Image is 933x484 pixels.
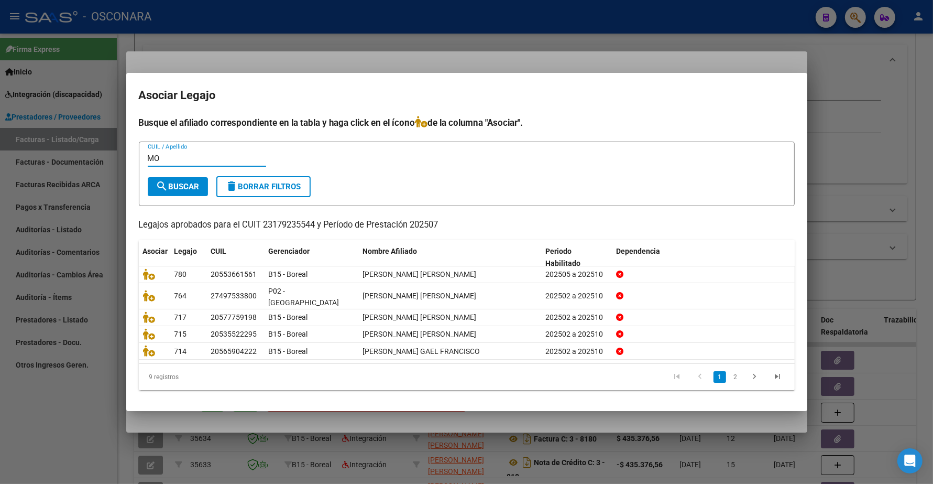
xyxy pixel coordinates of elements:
[363,270,477,278] span: ARACENA ZARATE CIRO BENJAMIN
[363,313,477,321] span: CHAVERO IBAÑEZ SALVADOR IGNACIO
[211,328,257,340] div: 20535522295
[226,180,238,192] mat-icon: delete
[712,368,728,386] li: page 1
[363,292,477,300] span: RODRIGUEZ LUDMILA MAILEN GUADALUPE
[174,247,197,255] span: Legajo
[211,268,257,281] div: 20553661561
[545,247,580,267] span: Periodo Habilitado
[729,371,742,383] a: 2
[612,240,795,275] datatable-header-cell: Dependencia
[545,290,608,302] div: 202502 a 202510
[143,247,168,255] span: Asociar
[139,219,795,232] p: Legajos aprobados para el CUIT 23179235544 y Período de Prestación 202507
[545,346,608,358] div: 202502 a 202510
[211,346,257,358] div: 20565904222
[714,371,726,383] a: 1
[139,240,170,275] datatable-header-cell: Asociar
[170,240,207,275] datatable-header-cell: Legajo
[363,247,418,255] span: Nombre Afiliado
[156,180,169,192] mat-icon: search
[359,240,542,275] datatable-header-cell: Nombre Afiliado
[269,287,339,307] span: P02 - [GEOGRAPHIC_DATA]
[211,290,257,302] div: 27497533800
[139,364,268,390] div: 9 registros
[616,247,660,255] span: Dependencia
[545,311,608,324] div: 202502 a 202510
[768,371,788,383] a: go to last page
[269,330,308,338] span: B15 - Boreal
[207,240,265,275] datatable-header-cell: CUIL
[897,448,923,474] div: Open Intercom Messenger
[216,176,311,197] button: Borrar Filtros
[226,182,301,191] span: Borrar Filtros
[667,371,687,383] a: go to first page
[690,371,710,383] a: go to previous page
[174,270,187,278] span: 780
[745,371,765,383] a: go to next page
[545,268,608,281] div: 202505 a 202510
[174,330,187,338] span: 715
[174,313,187,321] span: 717
[265,240,359,275] datatable-header-cell: Gerenciador
[363,347,480,356] span: OROSCO AGUILERA GAEL FRANCISCO
[211,247,227,255] span: CUIL
[269,347,308,356] span: B15 - Boreal
[139,85,795,105] h2: Asociar Legajo
[211,311,257,324] div: 20577759198
[269,247,310,255] span: Gerenciador
[174,347,187,356] span: 714
[545,328,608,340] div: 202502 a 202510
[148,177,208,196] button: Buscar
[156,182,200,191] span: Buscar
[363,330,477,338] span: MARTINEZ BASTIAS JUAN CRUZ
[728,368,743,386] li: page 2
[174,292,187,300] span: 764
[269,270,308,278] span: B15 - Boreal
[139,116,795,130] h4: Busque el afiliado correspondiente en la tabla y haga click en el ícono de la columna "Asociar".
[541,240,612,275] datatable-header-cell: Periodo Habilitado
[269,313,308,321] span: B15 - Boreal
